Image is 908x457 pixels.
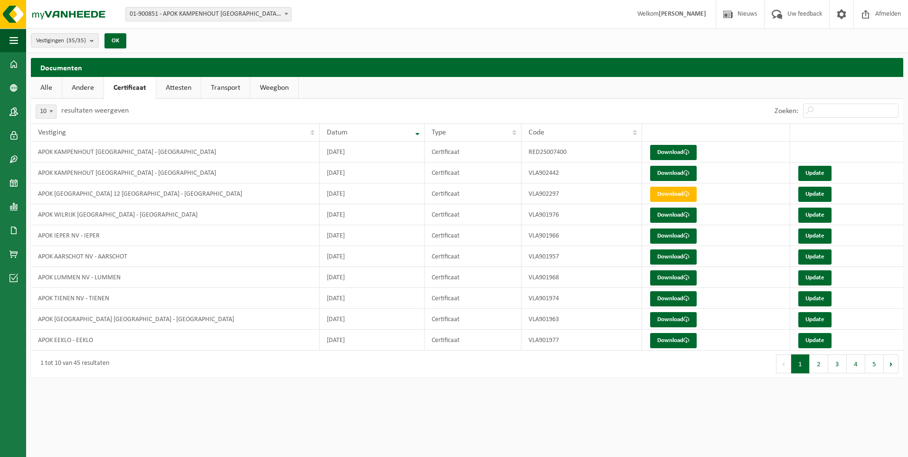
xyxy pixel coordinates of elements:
[847,354,865,373] button: 4
[798,312,832,327] a: Update
[36,105,56,118] span: 10
[521,267,642,288] td: VLA901968
[659,10,706,18] strong: [PERSON_NAME]
[320,267,425,288] td: [DATE]
[425,288,522,309] td: Certificaat
[250,77,298,99] a: Weegbon
[884,354,899,373] button: Next
[650,166,697,181] a: Download
[521,288,642,309] td: VLA901974
[425,267,522,288] td: Certificaat
[156,77,201,99] a: Attesten
[320,183,425,204] td: [DATE]
[320,330,425,351] td: [DATE]
[327,129,348,136] span: Datum
[36,355,109,372] div: 1 tot 10 van 45 resultaten
[31,33,99,48] button: Vestigingen(35/35)
[104,77,156,99] a: Certificaat
[31,204,320,225] td: APOK WILRIJK [GEOGRAPHIC_DATA] - [GEOGRAPHIC_DATA]
[650,187,697,202] a: Download
[320,162,425,183] td: [DATE]
[425,162,522,183] td: Certificaat
[775,107,798,115] label: Zoeken:
[425,225,522,246] td: Certificaat
[201,77,250,99] a: Transport
[31,309,320,330] td: APOK [GEOGRAPHIC_DATA] [GEOGRAPHIC_DATA] - [GEOGRAPHIC_DATA]
[31,162,320,183] td: APOK KAMPENHOUT [GEOGRAPHIC_DATA] - [GEOGRAPHIC_DATA]
[125,7,292,21] span: 01-900851 - APOK KAMPENHOUT NV - KAMPENHOUT
[425,246,522,267] td: Certificaat
[521,225,642,246] td: VLA901966
[31,330,320,351] td: APOK EEKLO - EEKLO
[31,183,320,204] td: APOK [GEOGRAPHIC_DATA] 12 [GEOGRAPHIC_DATA] - [GEOGRAPHIC_DATA]
[798,228,832,244] a: Update
[521,246,642,267] td: VLA901957
[798,333,832,348] a: Update
[31,288,320,309] td: APOK TIENEN NV - TIENEN
[31,246,320,267] td: APOK AARSCHOT NV - AARSCHOT
[650,228,697,244] a: Download
[425,309,522,330] td: Certificaat
[798,249,832,265] a: Update
[36,105,57,119] span: 10
[425,142,522,162] td: Certificaat
[36,34,86,48] span: Vestigingen
[798,291,832,306] a: Update
[650,270,697,286] a: Download
[320,309,425,330] td: [DATE]
[521,309,642,330] td: VLA901963
[62,77,104,99] a: Andere
[810,354,828,373] button: 2
[320,246,425,267] td: [DATE]
[650,249,697,265] a: Download
[650,333,697,348] a: Download
[828,354,847,373] button: 3
[865,354,884,373] button: 5
[521,142,642,162] td: RED25007400
[31,267,320,288] td: APOK LUMMEN NV - LUMMEN
[320,225,425,246] td: [DATE]
[650,312,697,327] a: Download
[650,291,697,306] a: Download
[104,33,126,48] button: OK
[425,183,522,204] td: Certificaat
[320,288,425,309] td: [DATE]
[650,208,697,223] a: Download
[776,354,791,373] button: Previous
[529,129,544,136] span: Code
[38,129,66,136] span: Vestiging
[31,142,320,162] td: APOK KAMPENHOUT [GEOGRAPHIC_DATA] - [GEOGRAPHIC_DATA]
[798,270,832,286] a: Update
[650,145,697,160] a: Download
[31,77,62,99] a: Alle
[521,330,642,351] td: VLA901977
[521,183,642,204] td: VLA902297
[798,166,832,181] a: Update
[320,204,425,225] td: [DATE]
[61,107,129,114] label: resultaten weergeven
[521,162,642,183] td: VLA902442
[31,225,320,246] td: APOK IEPER NV - IEPER
[425,204,522,225] td: Certificaat
[521,204,642,225] td: VLA901976
[425,330,522,351] td: Certificaat
[432,129,446,136] span: Type
[798,187,832,202] a: Update
[798,208,832,223] a: Update
[320,142,425,162] td: [DATE]
[66,38,86,44] count: (35/35)
[31,58,903,76] h2: Documenten
[126,8,291,21] span: 01-900851 - APOK KAMPENHOUT NV - KAMPENHOUT
[791,354,810,373] button: 1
